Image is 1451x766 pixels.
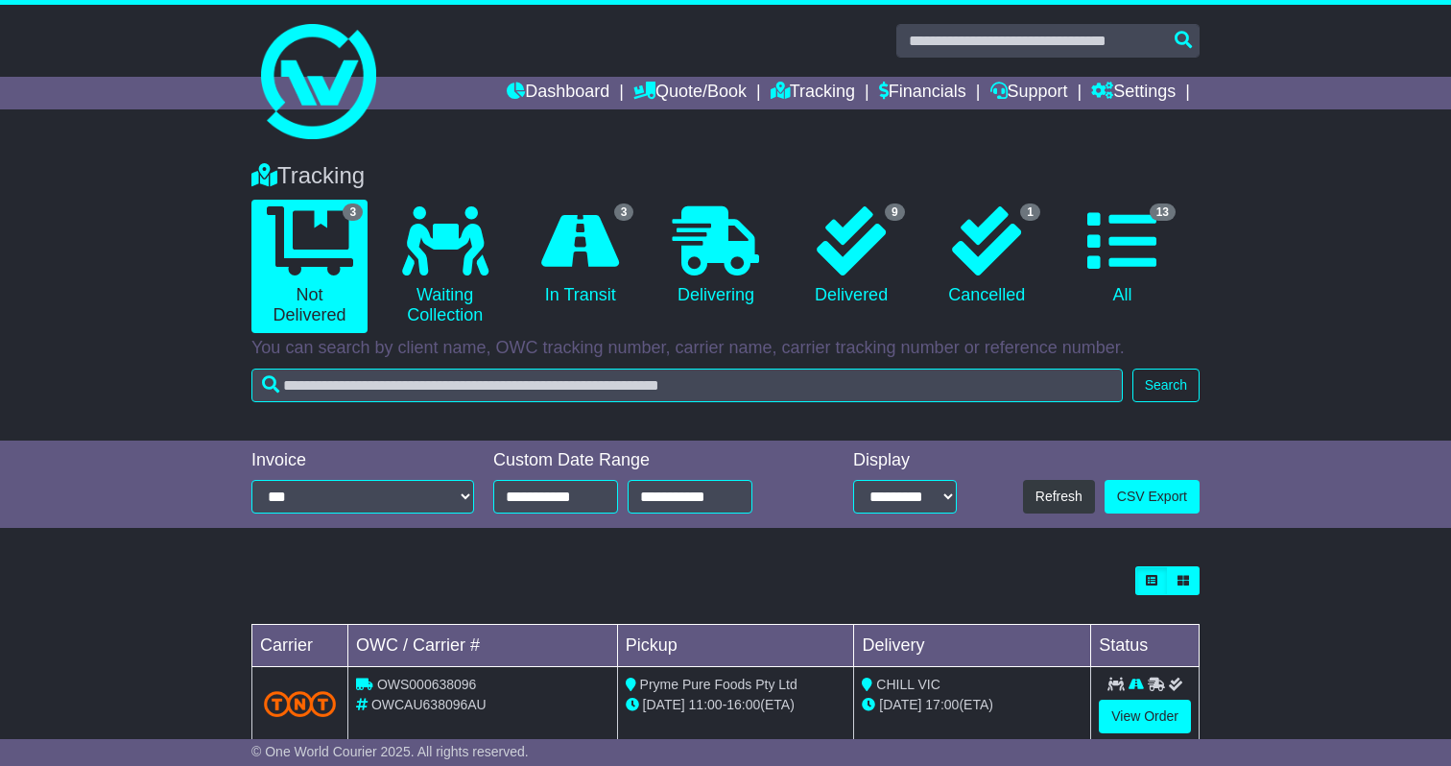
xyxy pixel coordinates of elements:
span: © One World Courier 2025. All rights reserved. [251,744,529,759]
a: Tracking [771,77,855,109]
a: Waiting Collection [387,200,503,333]
span: 16:00 [726,697,760,712]
span: OWS000638096 [377,677,477,692]
a: Settings [1091,77,1176,109]
a: Support [990,77,1068,109]
span: 13 [1150,203,1176,221]
span: 17:00 [925,697,959,712]
td: Status [1091,625,1200,667]
span: 3 [614,203,634,221]
button: Refresh [1023,480,1095,514]
div: - (ETA) [626,695,846,715]
span: 3 [343,203,363,221]
a: CSV Export [1105,480,1200,514]
a: 3 Not Delivered [251,200,368,333]
a: 13 All [1064,200,1180,313]
span: CHILL VIC [876,677,940,692]
a: 9 Delivered [794,200,910,313]
span: 1 [1020,203,1040,221]
a: 3 In Transit [522,200,638,313]
p: You can search by client name, OWC tracking number, carrier name, carrier tracking number or refe... [251,338,1200,359]
div: (ETA) [862,695,1082,715]
img: TNT_Domestic.png [264,691,336,717]
span: Pryme Pure Foods Pty Ltd [640,677,797,692]
button: Search [1132,369,1200,402]
div: Display [853,450,957,471]
span: OWCAU638096AU [371,697,487,712]
span: [DATE] [879,697,921,712]
a: Delivering [657,200,773,313]
a: Financials [879,77,966,109]
td: OWC / Carrier # [348,625,618,667]
a: Dashboard [507,77,609,109]
td: Pickup [617,625,854,667]
div: Invoice [251,450,474,471]
a: View Order [1099,700,1191,733]
span: [DATE] [643,697,685,712]
div: Custom Date Range [493,450,797,471]
td: Carrier [252,625,348,667]
span: 11:00 [689,697,723,712]
a: 1 Cancelled [929,200,1045,313]
a: Quote/Book [633,77,747,109]
span: 9 [885,203,905,221]
td: Delivery [854,625,1091,667]
div: Tracking [242,162,1209,190]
